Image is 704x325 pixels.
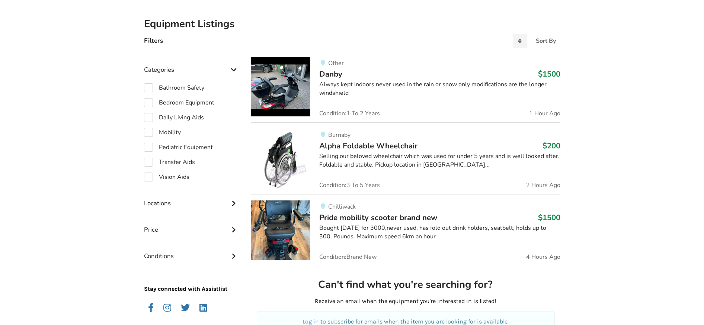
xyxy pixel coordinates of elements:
[144,83,204,92] label: Bathroom Safety
[144,264,239,293] p: Stay connected with Assistlist
[328,131,351,139] span: Burnaby
[251,122,560,194] a: mobility-alpha foldable wheelchairBurnabyAlpha Foldable Wheelchair$200Selling our beloved wheelch...
[144,184,239,211] div: Locations
[319,182,380,188] span: Condition: 3 To 5 Years
[319,110,380,116] span: Condition: 1 To 2 Years
[144,143,213,152] label: Pediatric Equipment
[328,59,344,67] span: Other
[319,152,560,169] div: Selling our beloved wheelchair which was used for under 5 years and is well looked after. Foldabl...
[538,213,560,222] h3: $1500
[303,318,319,325] a: Log in
[251,194,560,266] a: mobility-pride mobility scooter brand new ChilliwackPride mobility scooter brand new$1500Bought [...
[144,113,204,122] label: Daily Living Aids
[144,158,195,167] label: Transfer Aids
[251,129,310,188] img: mobility-alpha foldable wheelchair
[144,36,163,45] h4: Filters
[144,211,239,237] div: Price
[144,51,239,77] div: Categories
[251,57,560,122] a: mobility-danby OtherDanby$1500Always kept indoors never used in the rain or snow only modificatio...
[319,212,438,223] span: Pride mobility scooter brand new
[319,224,560,241] div: Bought [DATE] for 3000,never used, has fold out drink holders, seatbelt, holds up to 300. Pounds....
[538,69,560,79] h3: $1500
[144,17,560,30] h2: Equipment Listings
[251,200,310,260] img: mobility-pride mobility scooter brand new
[543,141,560,151] h3: $200
[526,254,560,260] span: 4 Hours Ago
[144,237,239,264] div: Conditions
[144,173,189,181] label: Vision Aids
[536,38,556,44] div: Sort By
[319,254,377,260] span: Condition: Brand New
[529,110,560,116] span: 1 Hour Ago
[328,203,356,211] span: Chilliwack
[251,57,310,116] img: mobility-danby
[319,69,342,79] span: Danby
[144,98,214,107] label: Bedroom Equipment
[319,80,560,97] div: Always kept indoors never used in the rain or snow only modifications are the longer windshield
[257,278,554,291] h2: Can't find what you're searching for?
[526,182,560,188] span: 2 Hours Ago
[257,297,554,306] p: Receive an email when the equipment you're interested in is listed!
[319,141,417,151] span: Alpha Foldable Wheelchair
[144,128,181,137] label: Mobility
